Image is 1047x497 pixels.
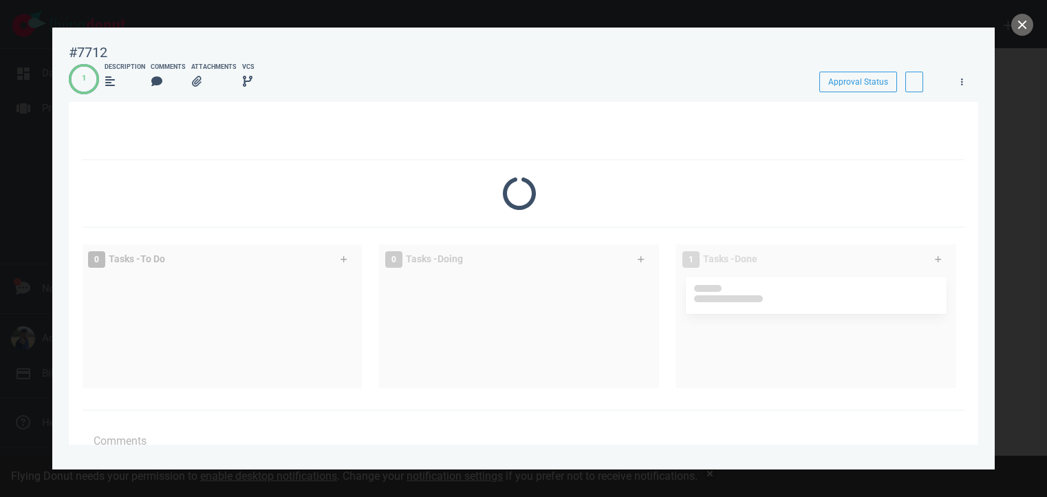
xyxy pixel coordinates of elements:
div: #7712 [69,44,107,61]
span: Tasks - To Do [109,253,165,264]
button: close [1011,14,1033,36]
button: Approval Status [819,72,897,92]
div: Attachments [191,63,237,72]
span: Tasks - Doing [406,253,463,264]
div: 1 [82,73,86,85]
div: VCS [242,63,270,72]
div: Comments [151,63,186,72]
span: Comments [94,433,147,450]
span: 0 [385,251,402,268]
span: 0 [88,251,105,268]
span: 1 [682,251,700,268]
span: Tasks - Done [703,253,757,264]
div: Description [105,63,145,72]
